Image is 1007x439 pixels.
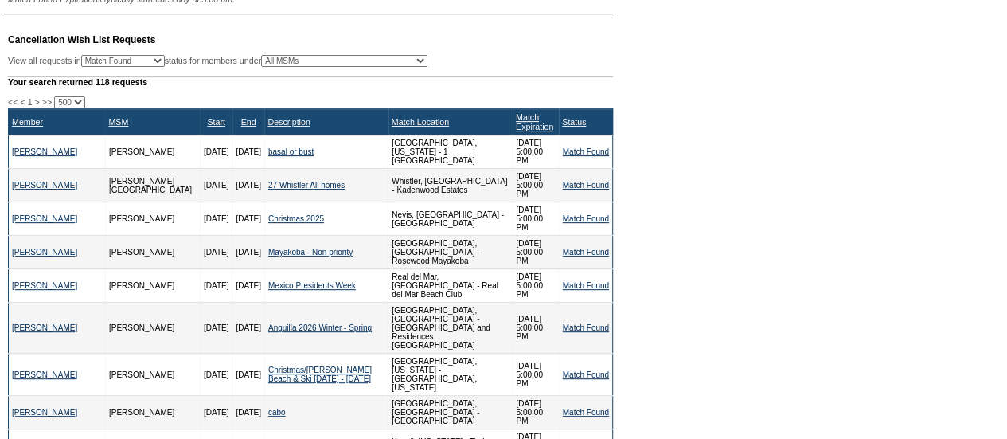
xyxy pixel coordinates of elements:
[200,396,232,429] td: [DATE]
[200,354,232,396] td: [DATE]
[232,202,264,236] td: [DATE]
[12,281,77,290] a: [PERSON_NAME]
[105,236,200,269] td: [PERSON_NAME]
[12,117,43,127] a: Member
[268,281,356,290] a: Mexico Presidents Week
[12,181,77,190] a: [PERSON_NAME]
[563,323,609,332] a: Match Found
[232,169,264,202] td: [DATE]
[268,147,314,156] a: basal or bust
[105,354,200,396] td: [PERSON_NAME]
[12,323,77,332] a: [PERSON_NAME]
[232,396,264,429] td: [DATE]
[232,354,264,396] td: [DATE]
[105,269,200,303] td: [PERSON_NAME]
[388,303,513,354] td: [GEOGRAPHIC_DATA], [GEOGRAPHIC_DATA] - [GEOGRAPHIC_DATA] and Residences [GEOGRAPHIC_DATA]
[232,269,264,303] td: [DATE]
[513,354,559,396] td: [DATE] 5:00:00 PM
[232,303,264,354] td: [DATE]
[200,236,232,269] td: [DATE]
[388,396,513,429] td: [GEOGRAPHIC_DATA], [GEOGRAPHIC_DATA] - [GEOGRAPHIC_DATA]
[513,135,559,169] td: [DATE] 5:00:00 PM
[563,370,609,379] a: Match Found
[8,76,613,87] div: Your search returned 118 requests
[20,97,25,107] span: <
[563,181,609,190] a: Match Found
[513,269,559,303] td: [DATE] 5:00:00 PM
[241,117,256,127] a: End
[388,135,513,169] td: [GEOGRAPHIC_DATA], [US_STATE] - 1 [GEOGRAPHIC_DATA]
[232,135,264,169] td: [DATE]
[388,169,513,202] td: Whistler, [GEOGRAPHIC_DATA] - Kadenwood Estates
[268,248,353,257] a: Mayakoba - Non priority
[105,169,200,202] td: [PERSON_NAME][GEOGRAPHIC_DATA]
[200,269,232,303] td: [DATE]
[563,214,609,223] a: Match Found
[12,214,77,223] a: [PERSON_NAME]
[268,214,324,223] a: Christmas 2025
[563,147,609,156] a: Match Found
[8,97,18,107] span: <<
[108,117,128,127] a: MSM
[268,323,372,332] a: Anguilla 2026 Winter - Spring
[200,169,232,202] td: [DATE]
[563,248,609,257] a: Match Found
[268,181,345,190] a: 27 Whistler All homes
[388,354,513,396] td: [GEOGRAPHIC_DATA], [US_STATE] - [GEOGRAPHIC_DATA], [US_STATE]
[12,248,77,257] a: [PERSON_NAME]
[105,303,200,354] td: [PERSON_NAME]
[513,169,559,202] td: [DATE] 5:00:00 PM
[388,236,513,269] td: [GEOGRAPHIC_DATA], [GEOGRAPHIC_DATA] - Rosewood Mayakoba
[28,97,33,107] span: 1
[105,135,200,169] td: [PERSON_NAME]
[200,202,232,236] td: [DATE]
[42,97,52,107] span: >>
[563,281,609,290] a: Match Found
[8,34,155,45] span: Cancellation Wish List Requests
[388,202,513,236] td: Nevis, [GEOGRAPHIC_DATA] - [GEOGRAPHIC_DATA]
[392,117,449,127] a: Match Location
[513,303,559,354] td: [DATE] 5:00:00 PM
[563,408,609,417] a: Match Found
[513,202,559,236] td: [DATE] 5:00:00 PM
[513,236,559,269] td: [DATE] 5:00:00 PM
[268,366,372,383] a: Christmas/[PERSON_NAME] Beach & Ski [DATE] - [DATE]
[516,112,553,131] a: Match Expiration
[8,55,427,67] div: View all requests in status for members under
[388,269,513,303] td: Real del Mar, [GEOGRAPHIC_DATA] - Real del Mar Beach Club
[105,396,200,429] td: [PERSON_NAME]
[200,303,232,354] td: [DATE]
[12,147,77,156] a: [PERSON_NAME]
[562,117,586,127] a: Status
[267,117,310,127] a: Description
[200,135,232,169] td: [DATE]
[12,370,77,379] a: [PERSON_NAME]
[268,408,286,417] a: cabo
[513,396,559,429] td: [DATE] 5:00:00 PM
[12,408,77,417] a: [PERSON_NAME]
[207,117,225,127] a: Start
[105,202,200,236] td: [PERSON_NAME]
[35,97,40,107] span: >
[232,236,264,269] td: [DATE]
